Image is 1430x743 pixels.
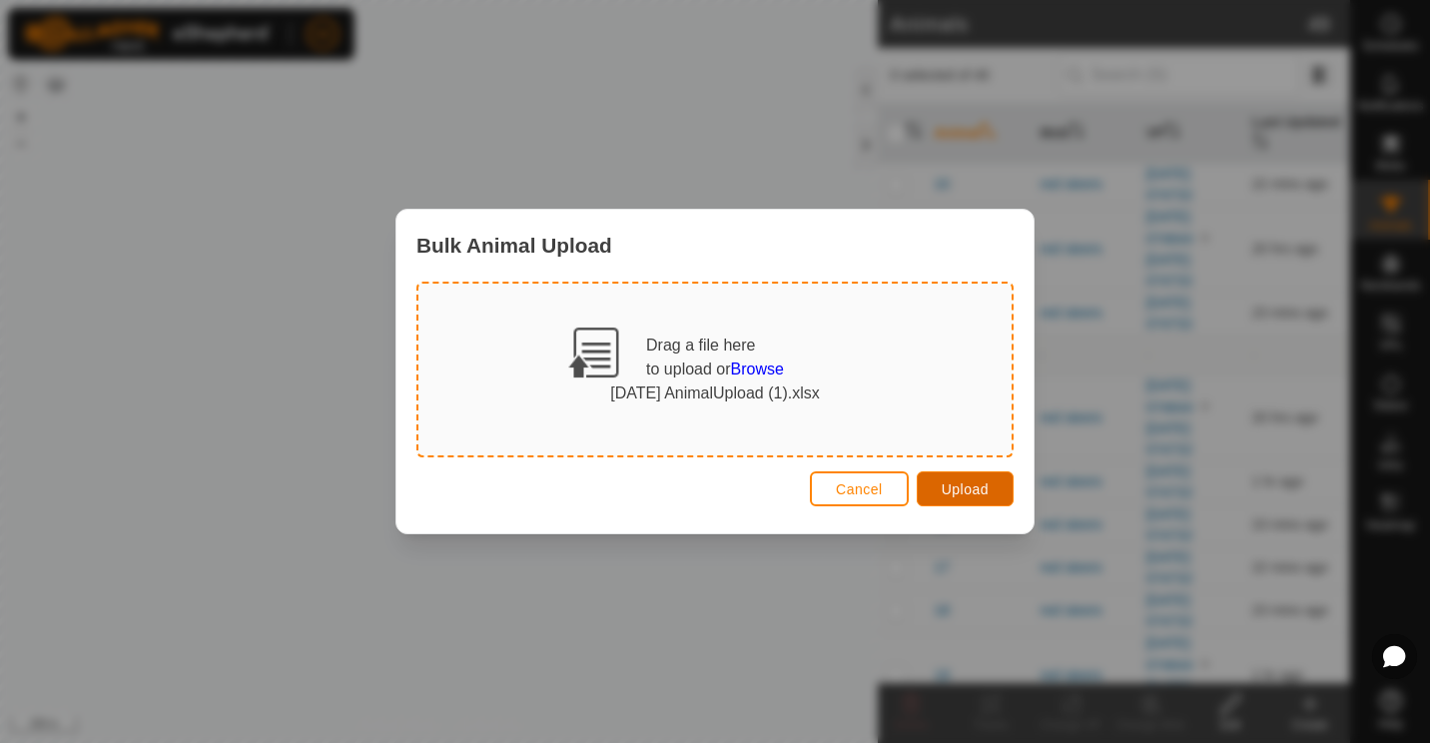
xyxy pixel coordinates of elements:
[917,471,1014,506] button: Upload
[468,381,962,405] div: [DATE] AnimalUpload (1).xlsx
[810,471,909,506] button: Cancel
[416,230,612,261] span: Bulk Animal Upload
[942,481,989,497] span: Upload
[646,334,784,381] div: Drag a file here
[646,358,784,381] div: to upload or
[731,361,784,377] span: Browse
[836,481,883,497] span: Cancel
